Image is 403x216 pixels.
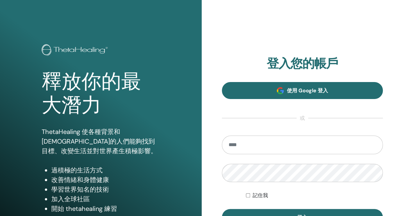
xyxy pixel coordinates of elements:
li: 過積極的生活方式 [51,165,160,175]
span: 使用 Google 登入 [287,87,328,94]
li: 改善情緒和身體健康 [51,175,160,185]
li: 開始 thetahealing 練習 [51,204,160,213]
span: 或 [297,114,308,122]
label: 記住我 [253,192,268,199]
li: 學習世界知名的技術 [51,185,160,194]
h2: 登入您的帳戶 [222,56,383,71]
h1: 釋放你的最大潛力 [42,70,160,118]
li: 加入全球社區 [51,194,160,204]
div: Keep me authenticated indefinitely or until I manually logout [246,192,383,199]
a: 使用 Google 登入 [222,82,383,99]
p: ThetaHealing 使各種背景和[DEMOGRAPHIC_DATA]的人們能夠找到目標、改變生活並對世界產生積極影響。 [42,127,160,156]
